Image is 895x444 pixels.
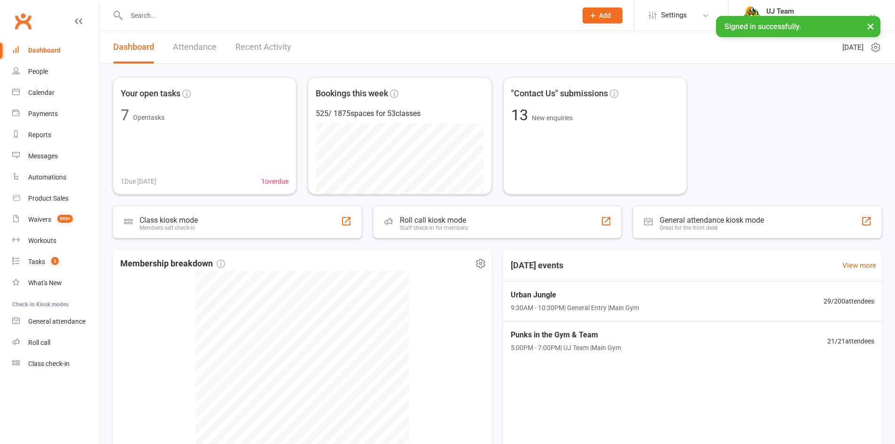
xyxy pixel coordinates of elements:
[660,216,764,225] div: General attendance kiosk mode
[140,216,198,225] div: Class kiosk mode
[12,273,99,294] a: What's New
[51,257,59,265] span: 3
[842,42,864,53] span: [DATE]
[133,114,164,121] span: Open tasks
[660,225,764,231] div: Great for the front desk
[28,258,45,265] div: Tasks
[12,251,99,273] a: Tasks 3
[121,87,180,101] span: Your open tasks
[599,12,611,19] span: Add
[12,188,99,209] a: Product Sales
[28,360,70,367] div: Class check-in
[28,47,61,54] div: Dashboard
[12,332,99,353] a: Roll call
[28,68,48,75] div: People
[511,87,608,101] span: "Contact Us" submissions
[28,131,51,139] div: Reports
[28,318,86,325] div: General attendance
[12,167,99,188] a: Automations
[28,173,66,181] div: Automations
[503,257,571,274] h3: [DATE] events
[235,31,291,63] a: Recent Activity
[28,89,54,96] div: Calendar
[140,225,198,231] div: Members self check-in
[661,5,687,26] span: Settings
[400,225,468,231] div: Staff check-in for members
[583,8,623,23] button: Add
[511,106,532,124] span: 13
[28,237,56,244] div: Workouts
[316,87,388,101] span: Bookings this week
[511,289,639,301] span: Urban Jungle
[511,343,621,353] span: 5:00PM - 7:00PM | UJ Team | Main Gym
[113,31,154,63] a: Dashboard
[57,215,73,223] span: 999+
[261,176,288,187] span: 1 overdue
[28,195,69,202] div: Product Sales
[842,260,876,271] a: View more
[28,152,58,160] div: Messages
[12,40,99,61] a: Dashboard
[824,296,874,306] span: 29 / 200 attendees
[12,209,99,230] a: Waivers 999+
[12,125,99,146] a: Reports
[28,110,58,117] div: Payments
[766,7,869,16] div: UJ Team
[511,329,621,341] span: Punks in the Gym & Team
[28,279,62,287] div: What's New
[12,103,99,125] a: Payments
[12,311,99,332] a: General attendance kiosk mode
[724,22,801,31] span: Signed in successfully.
[121,108,129,123] div: 7
[862,16,879,36] button: ×
[532,114,573,122] span: New enquiries
[400,216,468,225] div: Roll call kiosk mode
[124,9,570,22] input: Search...
[28,216,51,223] div: Waivers
[12,230,99,251] a: Workouts
[827,336,874,346] span: 21 / 21 attendees
[766,16,869,24] div: Urban Jungle Indoor Rock Climbing
[120,257,225,271] span: Membership breakdown
[12,146,99,167] a: Messages
[11,9,35,33] a: Clubworx
[12,61,99,82] a: People
[28,339,50,346] div: Roll call
[12,353,99,374] a: Class kiosk mode
[173,31,217,63] a: Attendance
[12,82,99,103] a: Calendar
[743,6,762,25] img: thumb_image1578111135.png
[316,108,483,120] div: 525 / 1875 spaces for 53 classes
[511,303,639,313] span: 9:30AM - 10:30PM | General Entry | Main Gym
[121,176,156,187] span: 1 Due [DATE]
